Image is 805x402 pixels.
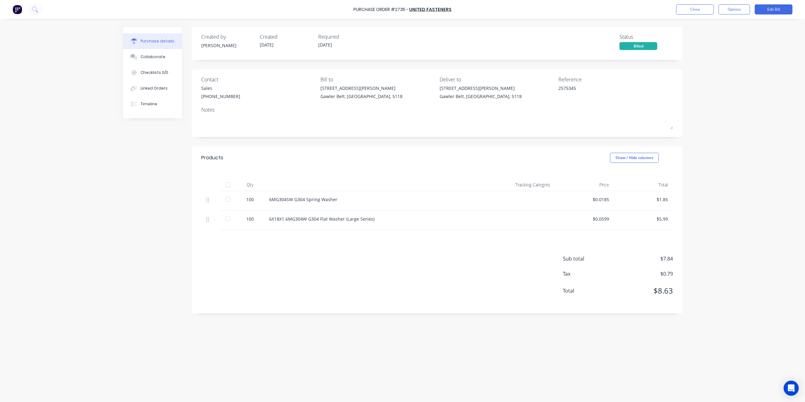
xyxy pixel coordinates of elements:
[241,196,259,203] div: 100
[123,96,182,112] button: Timeline
[614,179,673,191] div: Total
[141,54,165,60] div: Collaborate
[619,196,668,203] div: $1.85
[563,270,610,278] span: Tax
[610,270,673,278] span: $0.79
[141,38,174,44] div: Purchase details
[619,42,657,50] div: Billed
[755,4,792,14] button: Edit Bill
[141,70,168,75] div: Checklists 0/0
[610,285,673,296] span: $8.63
[484,179,555,191] div: Tracking Category
[201,33,255,41] div: Created by
[123,33,182,49] button: Purchase details
[236,179,264,191] div: Qty
[619,33,673,41] div: Status
[141,85,168,91] div: Linked Orders
[269,216,479,222] div: 6X18X1.6MG304W G304 Flat Washer (Large Series)
[610,255,673,262] span: $7.84
[123,65,182,80] button: Checklists 0/0
[141,101,157,107] div: Timeline
[676,4,714,14] button: Close
[269,196,479,203] div: 6MG304SW G304 Spring Washer
[201,154,223,162] div: Products
[440,85,522,91] div: [STREET_ADDRESS][PERSON_NAME]
[560,196,609,203] div: $0.0185
[201,93,240,100] div: [PHONE_NUMBER]
[353,6,408,13] div: Purchase Order #2735 -
[320,93,402,100] div: Gawler Belt, [GEOGRAPHIC_DATA], 5118
[440,76,554,83] div: Deliver to
[558,85,637,99] textarea: 2575345
[409,6,452,13] a: United Fasteners
[201,76,316,83] div: Contact
[719,4,750,14] button: Options
[260,33,313,41] div: Created
[610,153,659,163] button: Show / Hide columns
[123,49,182,65] button: Collaborate
[440,93,522,100] div: Gawler Belt, [GEOGRAPHIC_DATA], 5118
[201,85,240,91] div: Sales
[563,255,610,262] span: Sub total
[201,106,673,113] div: Notes
[563,287,610,295] span: Total
[318,33,372,41] div: Required
[320,76,435,83] div: Bill to
[241,216,259,222] div: 100
[320,85,402,91] div: [STREET_ADDRESS][PERSON_NAME]
[123,80,182,96] button: Linked Orders
[560,216,609,222] div: $0.0599
[558,76,673,83] div: Reference
[619,216,668,222] div: $5.99
[13,5,22,14] img: Factory
[555,179,614,191] div: Price
[201,42,255,49] div: [PERSON_NAME]
[784,381,799,396] div: Open Intercom Messenger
